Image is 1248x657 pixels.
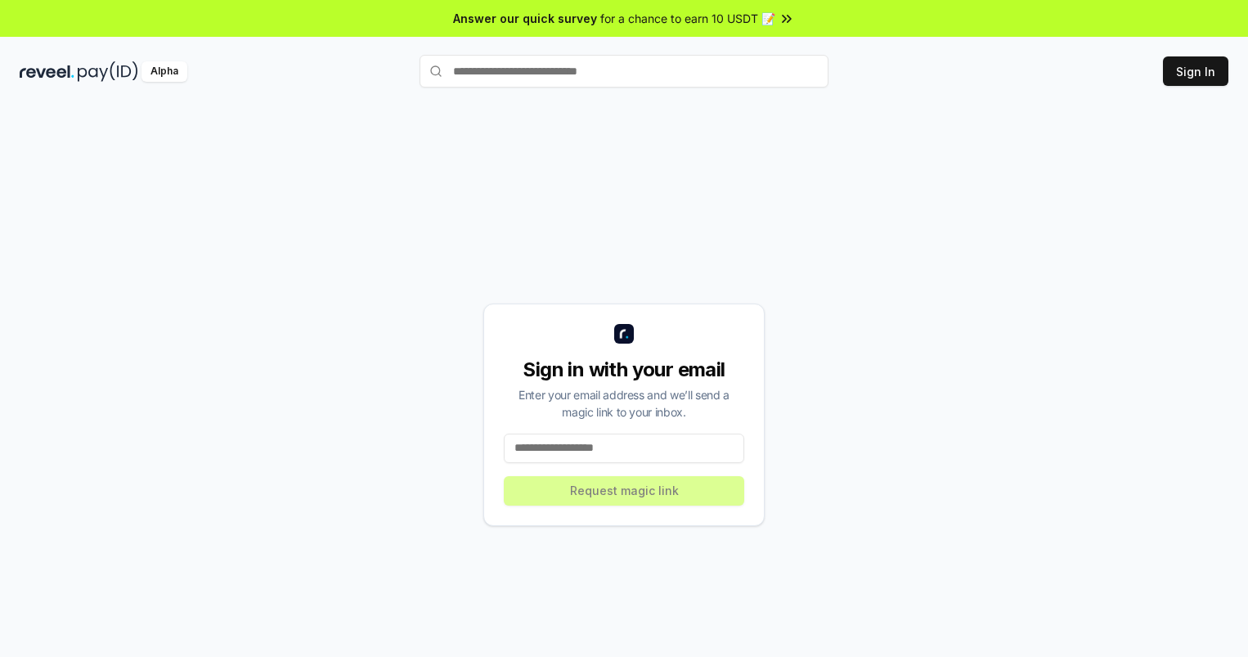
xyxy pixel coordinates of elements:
button: Sign In [1163,56,1228,86]
span: for a chance to earn 10 USDT 📝 [600,10,775,27]
span: Answer our quick survey [453,10,597,27]
img: reveel_dark [20,61,74,82]
div: Enter your email address and we’ll send a magic link to your inbox. [504,386,744,421]
img: logo_small [614,324,634,344]
div: Alpha [141,61,187,82]
img: pay_id [78,61,138,82]
div: Sign in with your email [504,357,744,383]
